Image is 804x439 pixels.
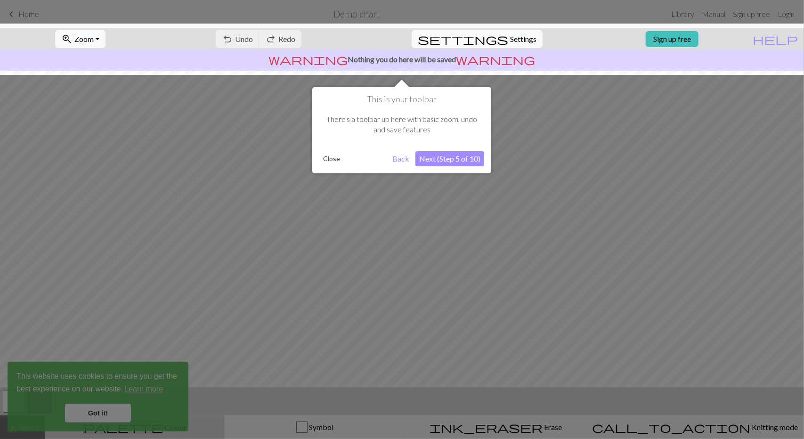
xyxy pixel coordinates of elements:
button: Close [319,152,344,166]
button: Back [389,151,413,166]
div: There's a toolbar up here with basic zoom, undo and save features [319,105,484,145]
div: This is your toolbar [312,87,491,173]
h1: This is your toolbar [319,94,484,105]
button: Next (Step 5 of 10) [415,151,484,166]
